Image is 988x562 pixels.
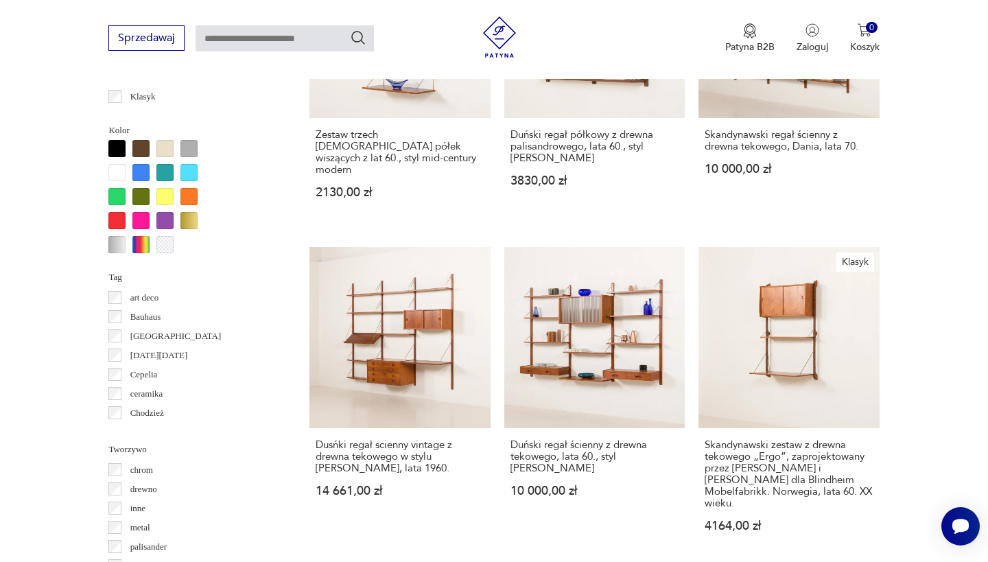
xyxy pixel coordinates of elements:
[130,89,156,104] p: Klasyk
[510,485,679,497] p: 10 000,00 zł
[130,406,164,421] p: Chodzież
[108,123,277,138] p: Kolor
[698,247,879,558] a: KlasykSkandynawski zestaw z drewna tekowego „Ergo”, zaprojektowany przez Johna Texmona i Einara B...
[130,482,157,497] p: drewno
[797,23,828,54] button: Zaloguj
[510,175,679,187] p: 3830,00 zł
[743,23,757,38] img: Ikona medalu
[805,23,819,37] img: Ikonka użytkownika
[705,129,873,152] h3: Skandynawski regał ścienny z drewna tekowego, Dania, lata 70.
[108,442,277,457] p: Tworzywo
[130,290,159,305] p: art deco
[130,425,163,440] p: Ćmielów
[350,30,366,46] button: Szukaj
[130,539,167,554] p: palisander
[850,40,880,54] p: Koszyk
[108,25,185,51] button: Sprzedawaj
[309,247,490,558] a: Dusńki regał scienny vintage z drewna tekowego w stylu Poul Cadovius, lata 1960.Dusńki regał scie...
[725,40,775,54] p: Patyna B2B
[130,463,153,478] p: chrom
[850,23,880,54] button: 0Koszyk
[316,485,484,497] p: 14 661,00 zł
[130,501,145,516] p: inne
[504,247,685,558] a: Duński regał ścienny z drewna tekowego, lata 60., styl Poul CadoviusDuński regał ścienny z drewna...
[479,16,520,58] img: Patyna - sklep z meblami i dekoracjami vintage
[725,23,775,54] button: Patyna B2B
[130,386,163,401] p: ceramika
[130,309,161,325] p: Bauhaus
[797,40,828,54] p: Zaloguj
[941,507,980,546] iframe: Smartsupp widget button
[725,23,775,54] a: Ikona medaluPatyna B2B
[705,163,873,175] p: 10 000,00 zł
[130,367,158,382] p: Cepelia
[510,439,679,474] h3: Duński regał ścienny z drewna tekowego, lata 60., styl [PERSON_NAME]
[130,348,188,363] p: [DATE][DATE]
[866,22,878,34] div: 0
[316,439,484,474] h3: Dusńki regał scienny vintage z drewna tekowego w stylu [PERSON_NAME], lata 1960.
[316,129,484,176] h3: Zestaw trzech [DEMOGRAPHIC_DATA] półek wiszących z lat 60., styl mid-century modern
[705,439,873,509] h3: Skandynawski zestaw z drewna tekowego „Ergo”, zaprojektowany przez [PERSON_NAME] i [PERSON_NAME] ...
[108,34,185,44] a: Sprzedawaj
[510,129,679,164] h3: Duński regał półkowy z drewna palisandrowego, lata 60., styl [PERSON_NAME]
[316,187,484,198] p: 2130,00 zł
[858,23,871,37] img: Ikona koszyka
[108,270,277,285] p: Tag
[130,520,150,535] p: metal
[130,329,222,344] p: [GEOGRAPHIC_DATA]
[705,520,873,532] p: 4164,00 zł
